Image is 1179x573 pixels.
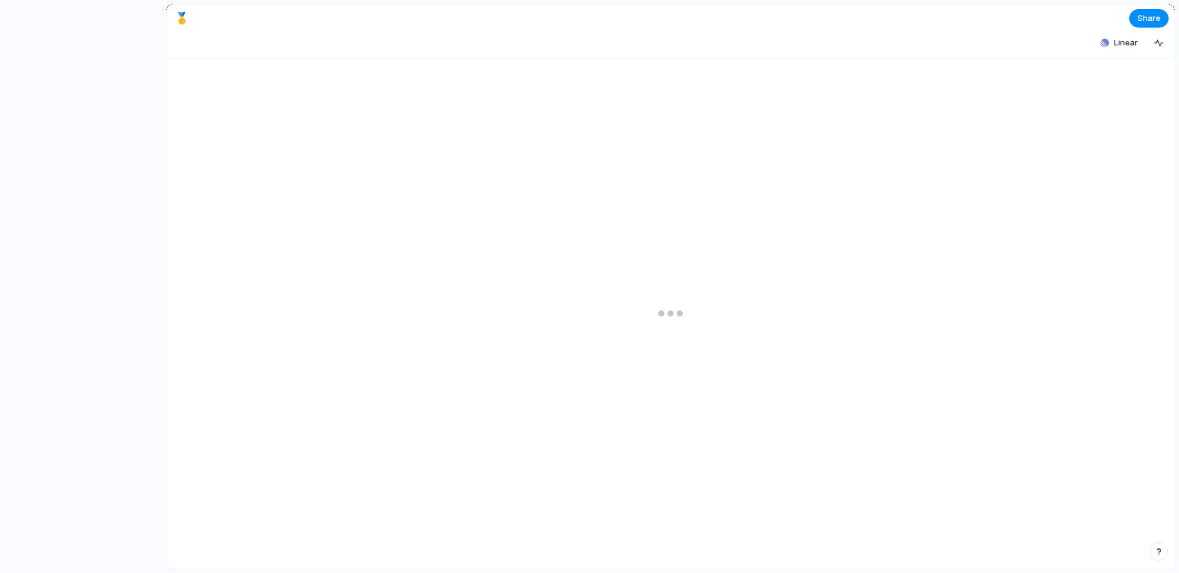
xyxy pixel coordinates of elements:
[1114,37,1138,49] span: Linear
[175,10,189,26] div: 🥇
[172,9,192,28] button: 🥇
[1129,9,1169,28] button: Share
[1095,34,1143,52] button: Linear
[1137,12,1161,25] span: Share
